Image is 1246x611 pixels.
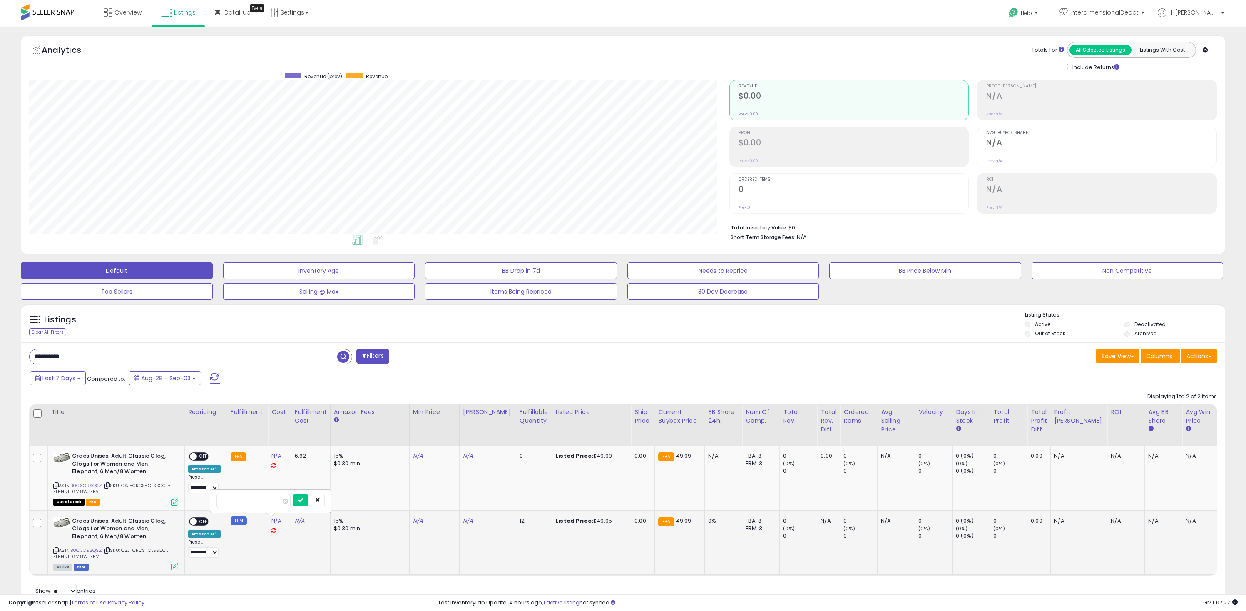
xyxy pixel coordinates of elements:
[708,517,736,525] div: 0%
[44,314,76,326] h5: Listings
[129,371,201,385] button: Aug-28 - Sep-03
[1035,330,1065,337] label: Out of Stock
[520,452,545,460] div: 0
[53,517,178,570] div: ASIN:
[843,408,874,425] div: Ordered Items
[1096,349,1139,363] button: Save View
[843,467,877,475] div: 0
[731,222,1211,232] li: $0
[1148,425,1153,433] small: Avg BB Share.
[739,84,969,89] span: Revenue
[21,283,213,300] button: Top Sellers
[555,517,593,525] b: Listed Price:
[413,452,423,460] a: N/A
[439,599,1238,607] div: Last InventoryLab Update: 4 hours ago, not synced.
[739,138,969,149] h2: $0.00
[271,408,288,416] div: Cost
[425,283,617,300] button: Items Being Repriced
[334,517,403,525] div: 15%
[463,452,473,460] a: N/A
[986,138,1216,149] h2: N/A
[1031,452,1044,460] div: 0.00
[658,408,701,425] div: Current Buybox Price
[334,452,403,460] div: 15%
[658,452,674,461] small: FBA
[304,73,342,80] span: Revenue (prev)
[72,517,173,543] b: Crocs Unisex-Adult Classic Clog, Clogs for Women and Men, Elephant, 6 Men/8 Women
[74,564,89,571] span: FBM
[366,73,388,80] span: Revenue
[295,452,324,460] div: 6.62
[881,452,908,460] div: N/A
[1031,517,1044,525] div: 0.00
[783,452,817,460] div: 0
[250,4,264,12] div: Tooltip anchor
[543,599,579,606] a: 1 active listing
[676,517,691,525] span: 49.99
[843,452,877,460] div: 0
[986,158,1002,163] small: Prev: N/A
[425,262,617,279] button: BB Drop in 7d
[783,408,813,425] div: Total Rev.
[72,452,173,478] b: Crocs Unisex-Adult Classic Clog, Clogs for Women and Men, Elephant, 6 Men/8 Women
[463,517,473,525] a: N/A
[1134,321,1166,328] label: Deactivated
[986,112,1002,117] small: Prev: N/A
[956,460,967,467] small: (0%)
[334,460,403,467] div: $0.30 min
[843,532,877,540] div: 0
[881,517,908,525] div: N/A
[986,205,1002,210] small: Prev: N/A
[1032,46,1064,54] div: Totals For
[746,525,773,532] div: FBM: 3
[956,467,990,475] div: 0 (0%)
[53,452,70,463] img: 41aVFJUbEbL._SL40_.jpg
[1146,352,1172,360] span: Columns
[231,408,264,416] div: Fulfillment
[739,91,969,102] h2: $0.00
[797,233,807,241] span: N/A
[956,525,967,532] small: (0%)
[783,532,817,540] div: 0
[739,177,969,182] span: Ordered Items
[956,532,990,540] div: 0 (0%)
[188,474,221,493] div: Preset:
[1158,8,1224,27] a: Hi [PERSON_NAME]
[223,262,415,279] button: Inventory Age
[1008,7,1019,18] i: Get Help
[746,452,773,460] div: FBA: 8
[86,499,100,506] span: FBA
[53,452,178,505] div: ASIN:
[1111,517,1138,525] div: N/A
[53,547,171,559] span: | SKU: CSJ-CRCS-CLSSCCL-ELPHNT-6M8W-FBM
[993,467,1027,475] div: 0
[821,452,833,460] div: 0.00
[1186,408,1216,425] div: Avg Win Price
[1021,10,1032,17] span: Help
[783,525,795,532] small: (0%)
[634,517,648,525] div: 0.00
[986,177,1216,182] span: ROI
[231,516,247,525] small: FBM
[739,131,969,135] span: Profit
[821,408,836,434] div: Total Rev. Diff.
[956,408,986,425] div: Days In Stock
[197,518,210,525] span: OFF
[627,283,819,300] button: 30 Day Decrease
[746,408,776,425] div: Num of Comp.
[1002,1,1046,27] a: Help
[956,517,990,525] div: 0 (0%)
[1134,330,1157,337] label: Archived
[53,517,70,528] img: 41aVFJUbEbL._SL40_.jpg
[993,408,1024,425] div: Total Profit
[746,517,773,525] div: FBA: 8
[634,408,651,425] div: Ship Price
[993,452,1027,460] div: 0
[1054,408,1104,425] div: Profit [PERSON_NAME]
[334,525,403,532] div: $0.30 min
[30,371,86,385] button: Last 7 Days
[8,599,144,607] div: seller snap | |
[918,408,949,416] div: Velocity
[1070,8,1139,17] span: InterdimensionalDepot
[1131,45,1193,55] button: Listings With Cost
